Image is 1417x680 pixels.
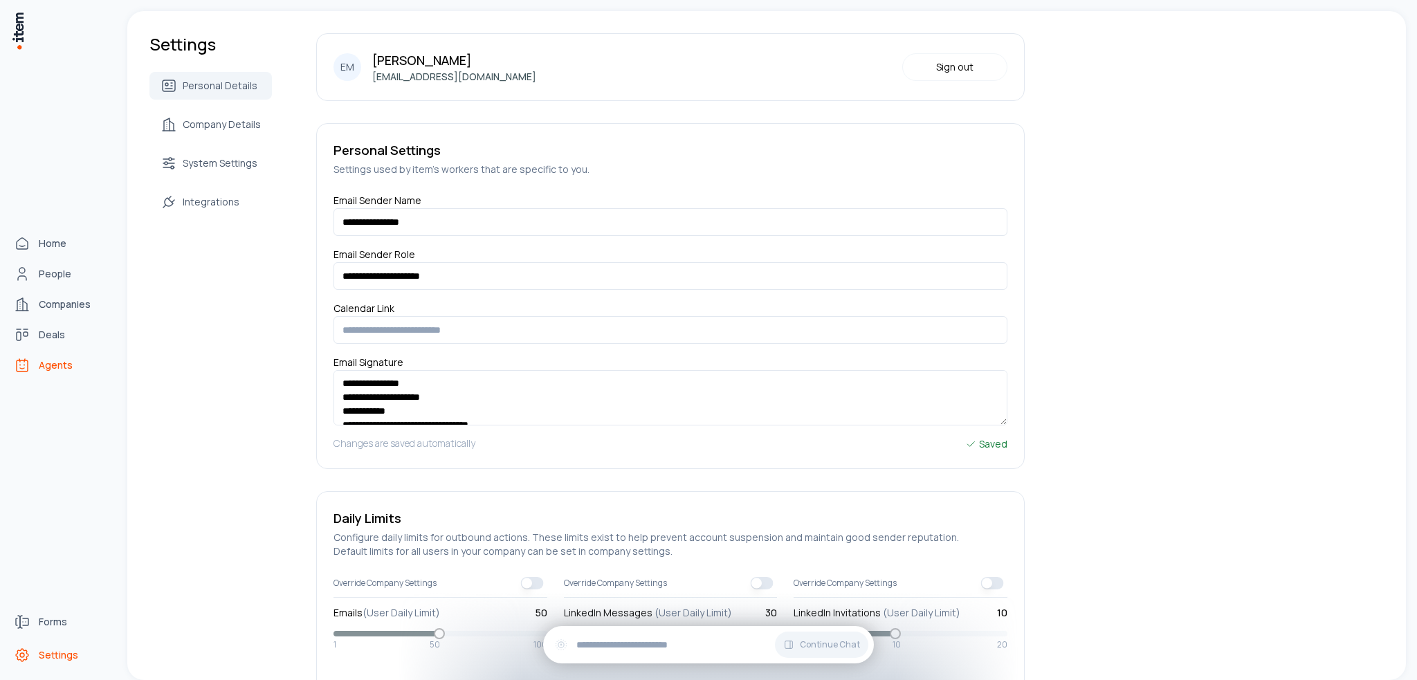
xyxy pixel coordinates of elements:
[149,72,272,100] a: Personal Details
[149,33,272,55] h1: Settings
[8,641,113,669] a: Settings
[39,237,66,250] span: Home
[39,267,71,281] span: People
[997,639,1007,650] span: 20
[363,606,440,619] span: (User Daily Limit)
[794,606,960,620] label: LinkedIn Invitations
[11,11,25,50] img: Item Brain Logo
[775,632,868,658] button: Continue Chat
[543,626,874,663] div: Continue Chat
[883,606,960,619] span: (User Daily Limit)
[333,194,421,212] label: Email Sender Name
[333,578,437,589] span: Override Company Settings
[902,53,1007,81] button: Sign out
[333,53,361,81] div: EM
[8,608,113,636] a: Forms
[333,606,440,620] label: Emails
[794,578,897,589] span: Override Company Settings
[333,639,336,650] span: 1
[893,639,901,650] span: 10
[533,639,547,650] span: 100
[149,149,272,177] a: System Settings
[8,291,113,318] a: Companies
[372,50,536,70] p: [PERSON_NAME]
[765,606,777,620] span: 30
[800,639,860,650] span: Continue Chat
[536,606,547,620] span: 50
[8,260,113,288] a: People
[333,248,415,266] label: Email Sender Role
[39,328,65,342] span: Deals
[39,648,78,662] span: Settings
[333,302,394,320] label: Calendar Link
[655,606,732,619] span: (User Daily Limit)
[333,356,403,374] label: Email Signature
[183,79,257,93] span: Personal Details
[564,578,667,589] span: Override Company Settings
[149,111,272,138] a: Company Details
[333,437,475,452] h5: Changes are saved automatically
[39,615,67,629] span: Forms
[333,163,1007,176] h5: Settings used by item's workers that are specific to you.
[333,508,1007,528] h5: Daily Limits
[965,437,1007,452] div: Saved
[149,188,272,216] a: Integrations
[372,70,536,84] p: [EMAIL_ADDRESS][DOMAIN_NAME]
[333,140,1007,160] h5: Personal Settings
[183,118,261,131] span: Company Details
[8,230,113,257] a: Home
[183,156,257,170] span: System Settings
[430,639,440,650] span: 50
[997,606,1007,620] span: 10
[333,531,1007,558] h5: Configure daily limits for outbound actions. These limits exist to help prevent account suspensio...
[8,321,113,349] a: Deals
[8,351,113,379] a: Agents
[39,297,91,311] span: Companies
[39,358,73,372] span: Agents
[183,195,239,209] span: Integrations
[564,606,732,620] label: LinkedIn Messages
